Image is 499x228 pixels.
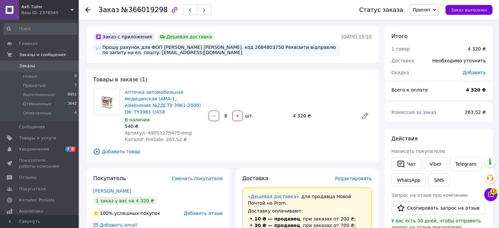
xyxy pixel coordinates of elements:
[23,110,51,116] span: Оплаченные
[424,157,447,171] a: Viber
[23,83,46,89] span: Принятые
[19,146,49,152] span: Уведомления
[490,188,497,195] span: 12
[335,176,372,181] span: Редактировать
[391,58,414,63] span: Доставка
[94,93,119,110] img: Аптечка автомобильная медицинская (АМА-1, изменение №2ДСТУ 3961-2000) DK- TY3961 UA58
[342,34,372,39] time: [DATE] 15:10
[93,197,157,205] div: 1 заказ у вас на 4 320 ₴
[93,148,372,155] span: Добавить товар
[93,188,131,194] a: [PERSON_NAME]
[466,87,486,93] b: 4 320 ₴
[255,223,300,228] span: 30 ₴ — продавец
[391,70,409,75] span: Скидка
[451,8,487,12] span: Заказ выполнен
[70,146,75,152] span: 5
[19,41,37,47] span: Главная
[93,210,160,217] div: успешных покупок
[184,211,222,216] span: Добавить отзыв
[93,43,340,56] div: Прошу рахунок для ФОП [PERSON_NAME] [PERSON_NAME]. код 2684803750 Реквізити відправлю по запиту н...
[93,76,147,83] span: Товары в заказе (1)
[468,46,486,52] div: 4 320 ₴
[3,23,77,35] input: Поиск
[19,157,61,169] span: Показатели работы компании
[391,46,410,52] span: 1 товар
[125,130,192,135] span: Артикул: 49051275475-omg
[98,6,119,14] span: Заказ
[465,110,486,115] span: 263.52 ₴
[19,186,46,192] span: Покупатели
[172,176,222,181] span: Сменить покупателя
[125,90,201,114] a: Аптечка автомобильная медицинская (АМА-1, изменение №2ДСТУ 3961-2000) DK- TY3961 UA58
[391,193,468,198] span: Запрос на отзыв про компанию
[93,175,126,181] span: Покупатель
[19,175,36,180] span: Отзывы
[391,174,426,187] a: WhatsApp
[74,73,77,79] span: 0
[85,7,91,13] div: Вернуться назад
[74,110,77,116] span: 4
[19,52,66,58] span: Заказы и сообщения
[450,157,482,171] a: Telegram
[96,45,101,50] img: :speech_balloon:
[74,83,77,89] span: 7
[19,124,45,130] span: Сообщения
[391,135,418,142] span: Действия
[19,197,54,203] span: Каталог ProSale
[23,73,37,79] span: Новые
[93,33,155,41] div: Заказ с приложения
[255,216,300,221] span: 10 ₴ — продавец
[242,175,268,181] span: Доставка
[248,208,366,214] div: Доставку оплачивают:
[243,113,254,119] div: шт.
[391,201,485,215] button: Скопировать запрос на отзыв
[463,70,486,75] span: Добавить
[290,111,356,120] div: 4 320 ₴
[391,33,407,39] span: Итого
[23,92,54,98] span: Выполненные
[428,174,449,187] button: SMS
[248,194,299,199] a: «Дешевая доставка»
[359,109,372,122] a: Редактировать
[19,63,35,69] span: Заказы
[21,10,79,16] div: Ваш ID: 2378345
[428,53,490,68] div: Необходимо уточнить
[125,123,203,130] div: 540 ₴
[121,6,168,14] span: №366019298
[446,5,492,15] button: Заказ выполнен
[68,92,77,98] span: 9951
[19,135,56,141] span: Товары и услуги
[157,33,215,41] div: Дешевая доставка
[391,149,445,154] span: Написать покупателю
[248,216,366,222] li: , при заказах от 200 ₴;
[413,7,430,12] span: Принят
[68,101,77,107] span: 3642
[391,110,436,115] span: Комиссия за заказ
[65,146,71,152] span: 7
[248,193,366,206] div: для продавца Новой Почтой на Prom.
[125,137,187,142] span: Каталог ProSale: 263.52 ₴
[23,101,52,107] span: Отмененные
[391,87,428,93] span: Всего к оплате
[359,7,403,13] div: Статус заказа
[19,208,43,214] span: Аналитика
[21,4,71,10] span: Акб Тайм
[100,211,113,216] span: 100%
[391,157,421,171] button: Чат
[484,188,497,201] button: Чат с покупателем12
[125,117,150,122] span: В наличии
